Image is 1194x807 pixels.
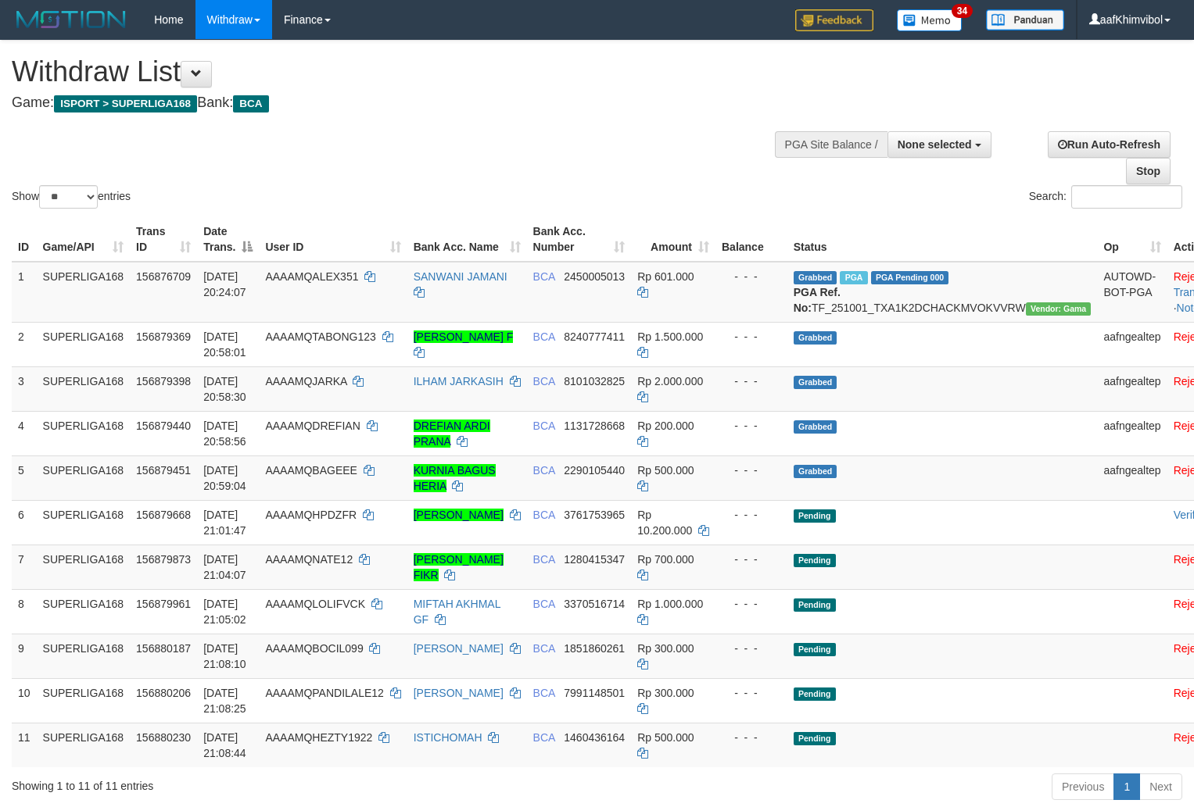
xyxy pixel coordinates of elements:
td: SUPERLIGA168 [37,322,131,366]
span: Grabbed [794,331,837,345]
span: BCA [533,598,555,610]
span: AAAAMQLOLIFVCK [265,598,365,610]
span: [DATE] 20:58:30 [203,375,246,403]
td: SUPERLIGA168 [37,589,131,634]
th: Amount: activate to sort column ascending [631,217,715,262]
td: 5 [12,455,37,500]
span: None selected [898,138,972,151]
span: 156880230 [136,731,191,744]
div: - - - [722,685,781,701]
input: Search: [1071,185,1182,209]
td: 8 [12,589,37,634]
div: - - - [722,596,781,612]
span: Copy 2290105440 to clipboard [564,464,625,477]
th: Balance [715,217,787,262]
span: 156879398 [136,375,191,387]
span: BCA [533,420,555,432]
span: [DATE] 21:05:02 [203,598,246,626]
span: BCA [533,375,555,387]
span: AAAAMQDREFIAN [265,420,360,432]
td: 2 [12,322,37,366]
a: [PERSON_NAME] [414,509,504,521]
span: [DATE] 20:59:04 [203,464,246,492]
span: Copy 3761753965 to clipboard [564,509,625,521]
span: Copy 1460436164 to clipboard [564,731,625,744]
div: - - - [722,462,781,478]
a: [PERSON_NAME] [414,642,504,655]
div: - - - [722,641,781,656]
span: Copy 1280415347 to clipboard [564,553,625,566]
img: MOTION_logo.png [12,8,131,31]
span: Rp 601.000 [637,270,694,283]
td: 10 [12,678,37,723]
b: PGA Ref. No: [794,286,841,314]
a: ILHAM JARKASIH [414,375,504,387]
span: Rp 500.000 [637,464,694,477]
span: 156880187 [136,642,191,655]
span: BCA [533,464,555,477]
span: 156879961 [136,598,191,610]
span: Rp 200.000 [637,420,694,432]
th: ID [12,217,37,262]
div: - - - [722,507,781,523]
span: BCA [533,509,555,521]
img: Feedback.jpg [795,9,873,31]
td: SUPERLIGA168 [37,262,131,323]
a: SANWANI JAMANI [414,270,507,283]
span: Rp 2.000.000 [637,375,703,387]
div: - - - [722,269,781,284]
td: TF_251001_TXA1K2DCHACKMVOKVVRW [787,262,1098,323]
td: 3 [12,366,37,411]
span: Pending [794,509,836,523]
span: Grabbed [794,271,837,284]
th: Trans ID: activate to sort column ascending [130,217,197,262]
span: AAAAMQPANDILALE12 [265,687,383,699]
span: BCA [533,553,555,566]
span: 156880206 [136,687,191,699]
span: Copy 7991148501 to clipboard [564,687,625,699]
span: Vendor URL: https://trx31.1velocity.biz [1026,302,1092,316]
span: [DATE] 21:08:25 [203,687,246,715]
th: Bank Acc. Name: activate to sort column ascending [407,217,527,262]
a: KURNIA BAGUS HERIA [414,464,496,492]
td: aafngealtep [1097,411,1167,455]
span: BCA [533,642,555,655]
td: SUPERLIGA168 [37,723,131,767]
a: Stop [1126,158,1171,184]
span: BCA [533,270,555,283]
span: BCA [533,731,555,744]
img: Button%20Memo.svg [897,9,963,31]
td: 4 [12,411,37,455]
span: BCA [233,95,268,112]
span: Copy 3370516714 to clipboard [564,598,625,610]
span: [DATE] 20:58:56 [203,420,246,448]
span: Rp 1.000.000 [637,598,703,610]
td: aafngealtep [1097,455,1167,500]
span: AAAAMQHEZTY1922 [265,731,372,744]
span: PGA Pending [871,271,949,284]
span: Pending [794,643,836,656]
span: Pending [794,732,836,745]
td: aafngealtep [1097,366,1167,411]
a: [PERSON_NAME] [414,687,504,699]
span: BCA [533,687,555,699]
span: AAAAMQBOCIL099 [265,642,363,655]
span: Copy 8240777411 to clipboard [564,330,625,343]
a: [PERSON_NAME] F [414,330,514,343]
a: Next [1139,773,1182,800]
span: AAAAMQHPDZFR [265,509,357,521]
span: ISPORT > SUPERLIGA168 [54,95,197,112]
td: 1 [12,262,37,323]
td: 6 [12,500,37,545]
td: SUPERLIGA168 [37,500,131,545]
h1: Withdraw List [12,56,780,87]
td: SUPERLIGA168 [37,366,131,411]
span: Rp 1.500.000 [637,330,703,343]
span: 156879369 [136,330,191,343]
a: [PERSON_NAME] FIKR [414,553,504,581]
th: User ID: activate to sort column ascending [259,217,407,262]
th: Bank Acc. Number: activate to sort column ascending [527,217,632,262]
div: - - - [722,552,781,567]
span: Grabbed [794,465,837,478]
td: aafngealtep [1097,322,1167,366]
